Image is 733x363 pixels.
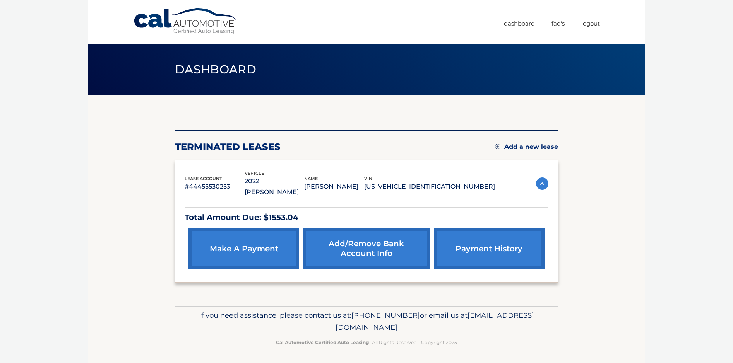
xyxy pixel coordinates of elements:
[304,181,364,192] p: [PERSON_NAME]
[185,181,245,192] p: #44455530253
[364,176,372,181] span: vin
[303,228,430,269] a: Add/Remove bank account info
[175,141,281,153] h2: terminated leases
[495,144,500,149] img: add.svg
[175,62,256,77] span: Dashboard
[188,228,299,269] a: make a payment
[551,17,565,30] a: FAQ's
[434,228,545,269] a: payment history
[504,17,535,30] a: Dashboard
[581,17,600,30] a: Logout
[180,309,553,334] p: If you need assistance, please contact us at: or email us at
[245,170,264,176] span: vehicle
[245,176,305,198] p: 2022 [PERSON_NAME]
[495,143,558,151] a: Add a new lease
[304,176,318,181] span: name
[364,181,495,192] p: [US_VEHICLE_IDENTIFICATION_NUMBER]
[185,176,222,181] span: lease account
[536,177,548,190] img: accordion-active.svg
[276,339,369,345] strong: Cal Automotive Certified Auto Leasing
[133,8,238,35] a: Cal Automotive
[180,338,553,346] p: - All Rights Reserved - Copyright 2025
[185,211,548,224] p: Total Amount Due: $1553.04
[351,311,420,320] span: [PHONE_NUMBER]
